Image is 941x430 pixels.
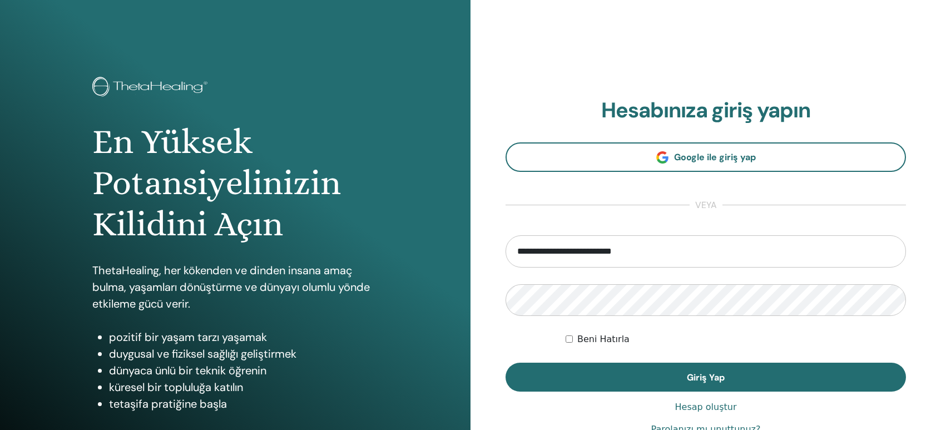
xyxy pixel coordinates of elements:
li: pozitif bir yaşam tarzı yaşamak [109,329,378,345]
p: ThetaHealing, her kökenden ve dinden insana amaç bulma, yaşamları dönüştürme ve dünyayı olumlu yö... [92,262,378,312]
li: dünyaca ünlü bir teknik öğrenin [109,362,378,379]
span: Giriş Yap [687,372,725,383]
label: Beni Hatırla [577,333,630,346]
h2: Hesabınıza giriş yapın [506,98,906,123]
h1: En Yüksek Potansiyelinizin Kilidini Açın [92,121,378,245]
span: Google ile giriş yap [674,151,756,163]
li: tetaşifa pratiğine başla [109,396,378,412]
li: küresel bir topluluğa katılın [109,379,378,396]
span: veya [690,199,722,212]
a: Hesap oluştur [675,401,737,414]
li: duygusal ve fiziksel sağlığı geliştirmek [109,345,378,362]
button: Giriş Yap [506,363,906,392]
div: Keep me authenticated indefinitely or until I manually logout [566,333,906,346]
a: Google ile giriş yap [506,142,906,172]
